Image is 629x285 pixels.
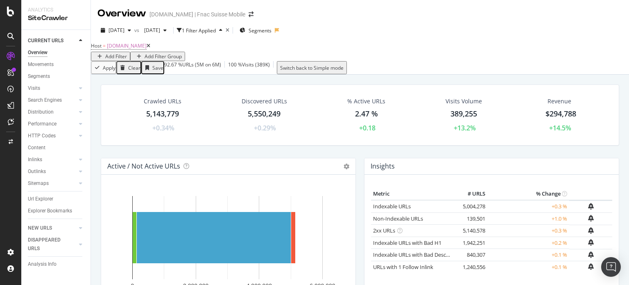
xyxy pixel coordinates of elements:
[254,123,276,133] div: +0.29%
[446,97,482,105] div: Visits Volume
[141,24,170,37] button: [DATE]
[588,227,594,234] div: bell-plus
[280,64,344,71] div: Switch back to Simple mode
[28,224,77,233] a: NEW URLS
[28,96,62,105] div: Search Engines
[28,48,48,57] div: Overview
[152,123,174,133] div: +0.34%
[28,132,77,140] a: HTTP Codes
[149,10,245,18] div: [DOMAIN_NAME] | Fnac Suisse Mobile
[249,27,272,34] span: Segments
[28,84,77,93] a: Visits
[487,200,569,213] td: +0.3 %
[97,24,134,37] button: [DATE]
[373,227,395,234] a: 2xx URLs
[97,7,146,21] div: Overview
[487,188,569,200] th: % Change
[487,225,569,237] td: +0.3 %
[28,72,85,81] a: Segments
[28,260,57,269] div: Analysis Info
[28,132,56,140] div: HTTP Codes
[226,28,229,33] div: times
[28,167,46,176] div: Outlinks
[549,123,571,133] div: +14.5%
[144,97,181,105] div: Crawled URLs
[487,237,569,249] td: +0.2 %
[28,155,77,164] a: Inlinks
[373,215,423,222] a: Non-Indexable URLs
[28,14,84,23] div: SiteCrawler
[487,249,569,261] td: +0.1 %
[28,72,50,81] div: Segments
[455,188,487,200] th: # URLS
[28,179,77,188] a: Sitemaps
[134,27,141,34] span: vs
[588,215,594,221] div: bell-plus
[347,97,385,105] div: % Active URLs
[373,203,411,210] a: Indexable URLs
[588,239,594,246] div: bell-plus
[28,120,57,128] div: Performance
[91,52,130,61] button: Add Filter
[128,64,140,71] div: Clear
[487,212,569,225] td: +1.0 %
[455,237,487,249] td: 1,942,251
[588,251,594,258] div: bell-plus
[371,161,395,172] h4: Insights
[28,207,85,215] a: Explorer Bookmarks
[344,164,349,169] i: Options
[455,200,487,213] td: 5,004,278
[28,60,85,69] a: Movements
[141,61,164,74] button: Save
[28,144,85,152] a: Content
[545,109,576,119] span: $294,788
[455,212,487,225] td: 139,501
[588,203,594,210] div: bell-plus
[141,27,160,34] span: 2025 Jul. 5th
[28,108,77,116] a: Distribution
[28,224,52,233] div: NEW URLS
[487,261,569,273] td: +0.1 %
[28,236,77,253] a: DISAPPEARED URLS
[28,236,69,253] div: DISAPPEARED URLS
[450,109,477,119] div: 389,255
[164,61,221,74] div: 92.67 % URLs ( 5M on 6M )
[455,261,487,273] td: 1,240,556
[28,144,45,152] div: Content
[373,251,462,258] a: Indexable URLs with Bad Description
[28,195,85,203] a: Url Explorer
[146,109,179,119] div: 5,143,779
[116,61,141,74] button: Clear
[28,207,72,215] div: Explorer Bookmarks
[228,61,270,74] div: 100 % Visits ( 389K )
[249,11,253,17] div: arrow-right-arrow-left
[28,96,77,105] a: Search Engines
[28,195,53,203] div: Url Explorer
[103,64,115,71] div: Apply
[28,155,42,164] div: Inlinks
[28,167,77,176] a: Outlinks
[91,42,102,49] span: Host
[28,120,77,128] a: Performance
[248,109,281,119] div: 5,550,249
[242,97,287,105] div: Discovered URLs
[103,42,106,49] span: =
[588,263,594,270] div: bell-plus
[91,61,116,74] button: Apply
[28,36,63,45] div: CURRENT URLS
[455,249,487,261] td: 840,307
[601,257,621,277] div: Open Intercom Messenger
[130,52,185,61] button: Add Filter Group
[182,27,216,34] div: 1 Filter Applied
[28,7,84,14] div: Analytics
[455,225,487,237] td: 5,140,578
[145,53,182,60] div: Add Filter Group
[109,27,124,34] span: 2025 Aug. 31st
[28,36,77,45] a: CURRENT URLS
[107,161,180,172] h4: Active / Not Active URLs
[28,108,54,116] div: Distribution
[28,84,40,93] div: Visits
[359,123,376,133] div: +0.18
[107,42,147,49] span: [DOMAIN_NAME]
[177,24,226,37] button: 1 Filter Applied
